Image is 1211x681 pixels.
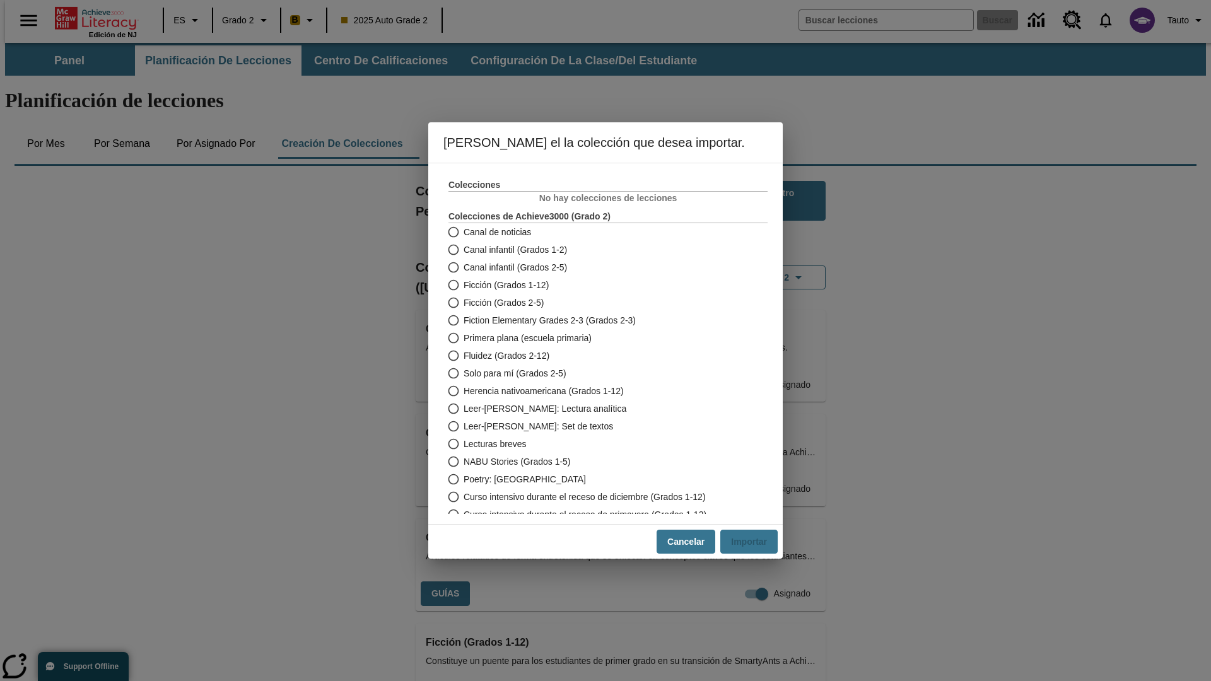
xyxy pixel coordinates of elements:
span: Poetry: [GEOGRAPHIC_DATA] [464,473,586,486]
span: Canal infantil (Grados 2-5) [464,261,567,274]
span: Solo para mí (Grados 2-5) [464,367,566,380]
span: Canal infantil (Grados 1-2) [464,243,567,257]
span: Lecturas breves [464,438,527,451]
h3: Colecciones de Achieve3000 (Grado 2 ) [448,210,768,223]
span: Curso intensivo durante el receso de primavera (Grados 1-12) [464,508,706,521]
span: Canal de noticias [464,226,531,239]
span: Ficción (Grados 1-12) [464,279,549,292]
span: Fluidez (Grados 2-12) [464,349,549,363]
h6: [PERSON_NAME] el la colección que desea importar. [428,122,783,163]
span: Leer-[PERSON_NAME]: Lectura analítica [464,402,626,416]
span: Primera plana (escuela primaria) [464,332,592,345]
span: Fiction Elementary Grades 2-3 (Grados 2-3) [464,314,636,327]
h3: Colecciones [448,178,768,191]
button: Cancelar [657,530,715,554]
span: NABU Stories (Grados 1-5) [464,455,571,469]
span: Leer-[PERSON_NAME]: Set de textos [464,420,613,433]
span: Ficción (Grados 2-5) [464,296,544,310]
p: No hay colecciones de lecciones [448,192,768,205]
span: Herencia nativoamericana (Grados 1-12) [464,385,624,398]
span: Curso intensivo durante el receso de diciembre (Grados 1-12) [464,491,706,504]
